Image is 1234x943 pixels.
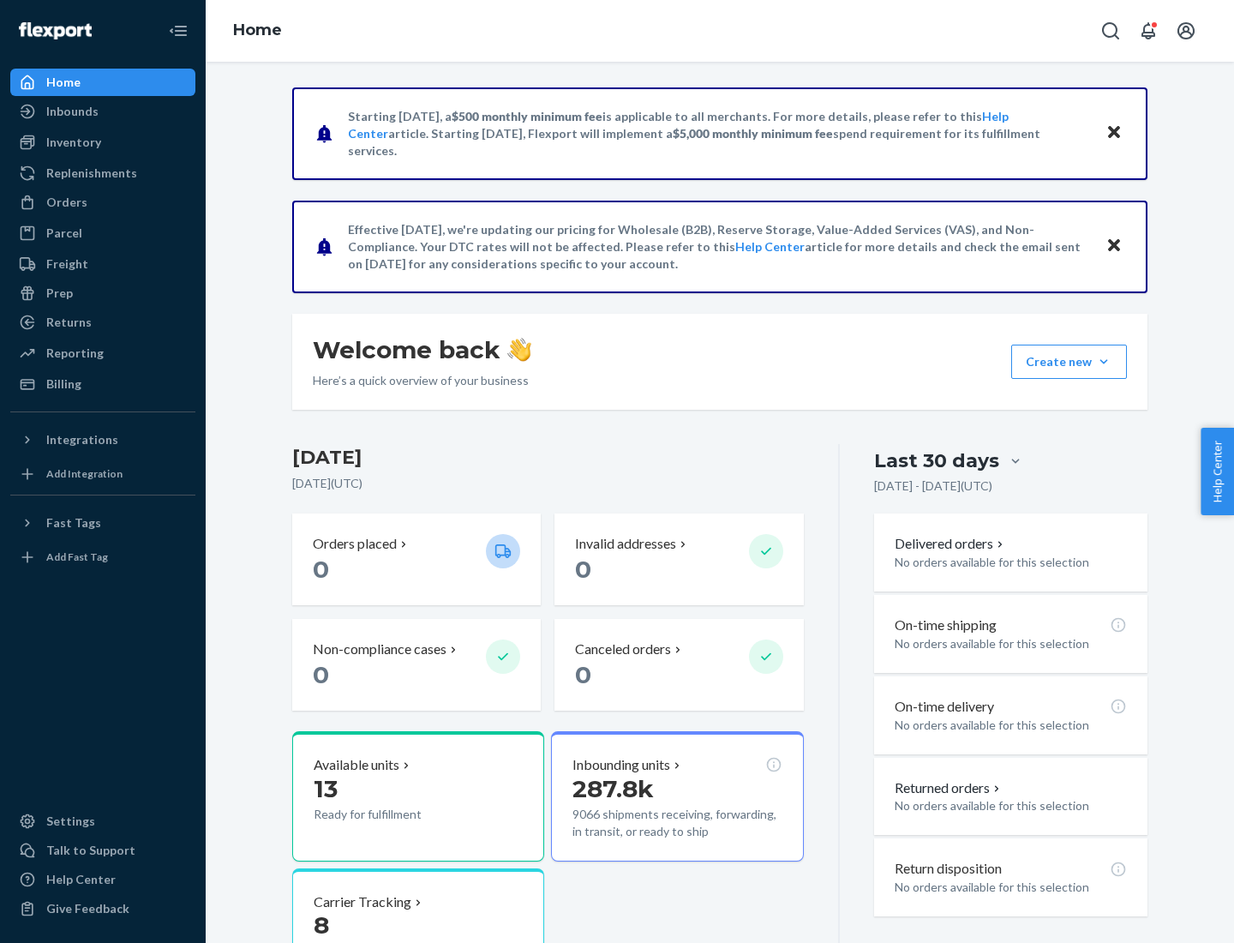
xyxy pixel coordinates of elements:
[46,842,135,859] div: Talk to Support
[1011,345,1127,379] button: Create new
[874,447,999,474] div: Last 30 days
[19,22,92,39] img: Flexport logo
[1201,428,1234,515] button: Help Center
[314,774,338,803] span: 13
[895,778,1003,798] button: Returned orders
[292,514,541,605] button: Orders placed 0
[452,109,602,123] span: $500 monthly minimum fee
[572,755,670,775] p: Inbounding units
[46,165,137,182] div: Replenishments
[874,478,992,495] p: [DATE] - [DATE] ( UTC )
[895,635,1127,652] p: No orders available for this selection
[551,731,803,862] button: Inbounding units287.8k9066 shipments receiving, forwarding, in transit, or ready to ship
[10,250,195,278] a: Freight
[10,219,195,247] a: Parcel
[575,534,676,554] p: Invalid addresses
[314,910,329,940] span: 8
[10,426,195,453] button: Integrations
[313,372,531,389] p: Here’s a quick overview of your business
[313,334,531,365] h1: Welcome back
[895,616,997,635] p: On-time shipping
[895,554,1127,571] p: No orders available for this selection
[575,640,671,659] p: Canceled orders
[10,159,195,187] a: Replenishments
[46,900,129,917] div: Give Feedback
[46,375,81,393] div: Billing
[10,189,195,216] a: Orders
[348,108,1089,159] p: Starting [DATE], a is applicable to all merchants. For more details, please refer to this article...
[10,309,195,336] a: Returns
[10,866,195,893] a: Help Center
[46,285,73,302] div: Prep
[314,755,399,775] p: Available units
[10,98,195,125] a: Inbounds
[10,339,195,367] a: Reporting
[313,660,329,689] span: 0
[1131,14,1165,48] button: Open notifications
[554,514,803,605] button: Invalid addresses 0
[46,103,99,120] div: Inbounds
[1103,121,1125,146] button: Close
[10,895,195,922] button: Give Feedback
[895,534,1007,554] button: Delivered orders
[10,129,195,156] a: Inventory
[895,859,1002,879] p: Return disposition
[314,892,411,912] p: Carrier Tracking
[313,534,397,554] p: Orders placed
[895,797,1127,814] p: No orders available for this selection
[10,279,195,307] a: Prep
[895,879,1127,896] p: No orders available for this selection
[673,126,833,141] span: $5,000 monthly minimum fee
[46,255,88,273] div: Freight
[46,225,82,242] div: Parcel
[348,221,1089,273] p: Effective [DATE], we're updating our pricing for Wholesale (B2B), Reserve Storage, Value-Added Se...
[1169,14,1203,48] button: Open account menu
[10,509,195,537] button: Fast Tags
[46,134,101,151] div: Inventory
[10,69,195,96] a: Home
[575,660,591,689] span: 0
[895,717,1127,734] p: No orders available for this selection
[735,239,805,254] a: Help Center
[292,619,541,711] button: Non-compliance cases 0
[46,871,116,888] div: Help Center
[575,555,591,584] span: 0
[313,555,329,584] span: 0
[10,808,195,835] a: Settings
[46,466,123,481] div: Add Integration
[46,74,81,91] div: Home
[572,774,654,803] span: 287.8k
[895,697,994,717] p: On-time delivery
[10,544,195,571] a: Add Fast Tag
[10,370,195,398] a: Billing
[507,338,531,362] img: hand-wave emoji
[1103,234,1125,259] button: Close
[219,6,296,56] ol: breadcrumbs
[313,640,446,659] p: Non-compliance cases
[161,14,195,48] button: Close Navigation
[314,806,472,823] p: Ready for fulfillment
[233,21,282,39] a: Home
[46,314,92,331] div: Returns
[10,460,195,488] a: Add Integration
[572,806,782,840] p: 9066 shipments receiving, forwarding, in transit, or ready to ship
[292,731,544,862] button: Available units13Ready for fulfillment
[46,431,118,448] div: Integrations
[554,619,803,711] button: Canceled orders 0
[46,813,95,830] div: Settings
[46,550,108,564] div: Add Fast Tag
[46,514,101,532] div: Fast Tags
[10,837,195,864] a: Talk to Support
[1093,14,1128,48] button: Open Search Box
[292,475,804,492] p: [DATE] ( UTC )
[46,345,104,362] div: Reporting
[292,444,804,471] h3: [DATE]
[46,194,87,211] div: Orders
